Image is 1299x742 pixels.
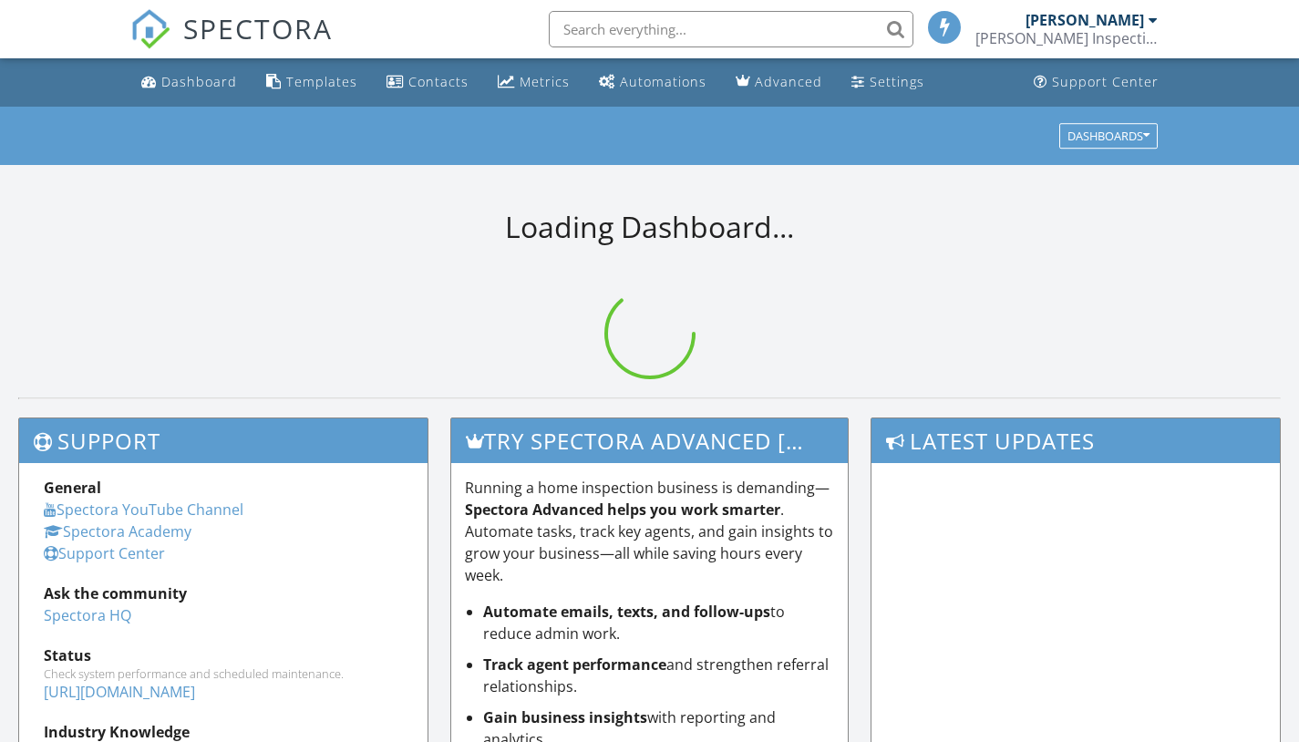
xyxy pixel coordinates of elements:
img: The Best Home Inspection Software - Spectora [130,9,170,49]
strong: Spectora Advanced helps you work smarter [465,500,780,520]
input: Search everything... [549,11,913,47]
span: SPECTORA [183,9,333,47]
div: Status [44,644,403,666]
a: Metrics [490,66,577,99]
a: Templates [259,66,365,99]
a: Dashboard [134,66,244,99]
a: Advanced [728,66,830,99]
a: SPECTORA [130,25,333,63]
a: Spectora Academy [44,521,191,541]
div: Ask the community [44,582,403,604]
div: Dashboard [161,73,237,90]
div: Metrics [520,73,570,90]
div: Settings [870,73,924,90]
button: Dashboards [1059,123,1158,149]
a: Support Center [44,543,165,563]
a: Support Center [1026,66,1166,99]
div: [PERSON_NAME] [1026,11,1144,29]
strong: Track agent performance [483,654,666,675]
li: to reduce admin work. [483,601,835,644]
a: Settings [844,66,932,99]
a: Spectora HQ [44,605,131,625]
li: and strengthen referral relationships. [483,654,835,697]
a: Automations (Basic) [592,66,714,99]
div: Automations [620,73,706,90]
a: Contacts [379,66,476,99]
h3: Latest Updates [871,418,1280,463]
div: Templates [286,73,357,90]
a: Spectora YouTube Channel [44,500,243,520]
p: Running a home inspection business is demanding— . Automate tasks, track key agents, and gain ins... [465,477,835,586]
div: Dashboards [1067,129,1150,142]
strong: General [44,478,101,498]
a: [URL][DOMAIN_NAME] [44,682,195,702]
div: Advanced [755,73,822,90]
div: Check system performance and scheduled maintenance. [44,666,403,681]
h3: Support [19,418,428,463]
h3: Try spectora advanced [DATE] [451,418,849,463]
div: Contacts [408,73,469,90]
div: Cannon Inspection Services [975,29,1158,47]
div: Support Center [1052,73,1159,90]
strong: Gain business insights [483,707,647,727]
strong: Automate emails, texts, and follow-ups [483,602,770,622]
